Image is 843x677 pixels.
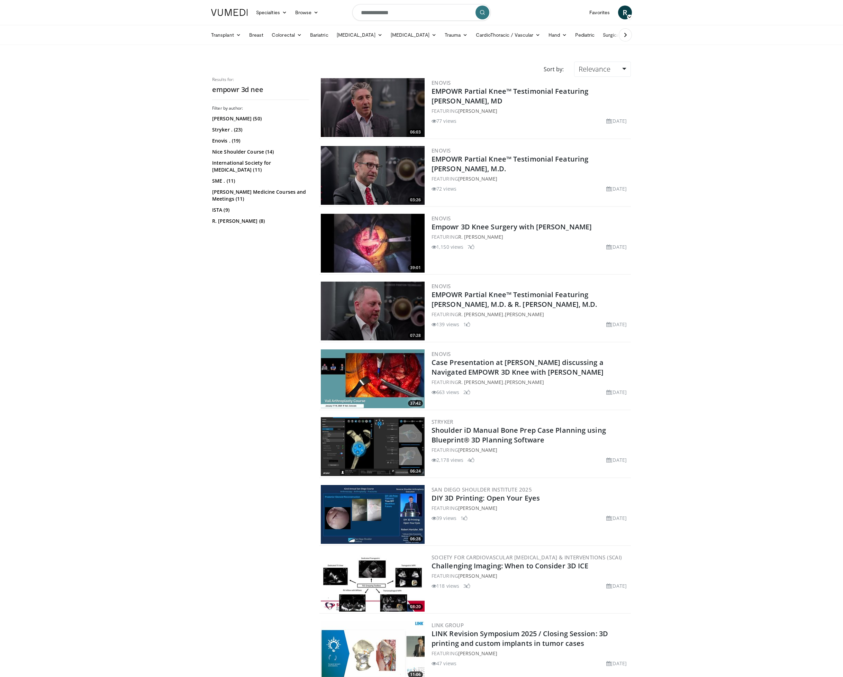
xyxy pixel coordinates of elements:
div: Sort by: [538,62,569,77]
img: 58661e33-b595-4a7b-8a13-49dcde88f740.300x170_q85_crop-smart_upscale.jpg [321,214,425,273]
div: FEATURING [432,175,629,182]
li: [DATE] [606,321,627,328]
a: Bariatric [306,28,333,42]
span: 06:28 [408,536,423,542]
a: [PERSON_NAME] (50) [212,115,307,122]
a: 08:20 [321,553,425,612]
a: R. [PERSON_NAME] [458,234,504,240]
div: FEATURING [432,107,629,115]
a: [PERSON_NAME] [458,505,497,511]
a: [PERSON_NAME] [458,108,497,114]
div: FEATURING [432,504,629,512]
img: VuMedi Logo [211,9,248,16]
li: 72 views [432,185,456,192]
a: 37:42 [321,349,425,408]
span: 08:20 [408,604,423,610]
div: FEATURING [432,233,629,240]
a: [PERSON_NAME] [505,311,544,318]
div: FEATURING [432,446,629,454]
input: Search topics, interventions [352,4,491,21]
h2: empowr 3d nee [212,85,309,94]
a: International Society for [MEDICAL_DATA] (11) [212,159,307,173]
a: Relevance [574,62,631,77]
a: SME . (11) [212,177,307,184]
span: 06:03 [408,129,423,135]
div: FEATURING [432,650,629,657]
li: 1 [461,514,468,522]
div: FEATURING , [432,378,629,386]
a: R. [PERSON_NAME] (8) [212,218,307,225]
p: Results for: [212,77,309,82]
a: [PERSON_NAME] [458,447,497,453]
li: [DATE] [606,185,627,192]
span: 39:01 [408,265,423,271]
img: aa4a9f6e-c606-48fe-b6ee-a947cc0a04c2.300x170_q85_crop-smart_upscale.jpg [321,417,425,476]
h3: Filter by author: [212,106,309,111]
span: Relevance [579,64,610,74]
a: LINK Revision Symposium 2025 / Closing Session: 3D printing and custom implants in tumor cases [432,629,608,648]
li: 1 [463,321,470,328]
a: Challenging Imaging: When to Consider 3D ICE [432,561,588,570]
a: [MEDICAL_DATA] [387,28,441,42]
span: 37:42 [408,400,423,406]
a: Enovis [432,79,451,86]
a: [PERSON_NAME] [505,379,544,385]
li: 47 views [432,660,456,667]
a: CardioThoracic / Vascular [472,28,544,42]
a: Empowr 3D Knee Surgery with [PERSON_NAME] [432,222,592,231]
a: Favorites [585,6,614,19]
a: Stryker . (23) [212,126,307,133]
li: [DATE] [606,456,627,464]
li: [DATE] [606,582,627,589]
a: Colorectal [268,28,306,42]
img: d1c155ff-6985-427d-872b-6581e95acfd2.300x170_q85_crop-smart_upscale.jpg [321,485,425,544]
a: 06:28 [321,485,425,544]
li: 2,178 views [432,456,463,464]
a: [PERSON_NAME] [458,573,497,579]
a: [PERSON_NAME] [458,650,497,657]
a: 07:28 [321,282,425,340]
a: EMPOWR Partial Knee™ Testimonial Featuring [PERSON_NAME], M.D. [432,154,588,173]
img: 678470ae-5eee-48a8-af01-e23260d107ce.300x170_q85_crop-smart_upscale.jpg [321,282,425,340]
img: cb5a805a-5036-47ea-9433-f771e12ee86a.300x170_q85_crop-smart_upscale.jpg [321,78,425,137]
a: Case Presentation at [PERSON_NAME] discussing a Navigated EMPOWR 3D Knee with [PERSON_NAME] [432,358,604,377]
li: 3 [463,582,470,589]
a: Nice Shoulder Course (14) [212,148,307,155]
a: Breast [245,28,268,42]
a: EMPOWR Partial Knee™ Testimonial Featuring [PERSON_NAME], M.D. & R. [PERSON_NAME], M.D. [432,290,597,309]
a: Pediatric [571,28,599,42]
a: Trauma [441,28,472,42]
a: 03:26 [321,146,425,205]
span: 07:28 [408,332,423,339]
a: Shoulder iD Manual Bone Prep Case Planning using Blueprint® 3D Planning Software [432,426,606,445]
div: FEATURING [432,572,629,579]
li: 39 views [432,514,456,522]
a: Browse [291,6,323,19]
li: 139 views [432,321,459,328]
a: ISTA (9) [212,207,307,213]
a: Enovis [432,215,451,222]
li: 663 views [432,388,459,396]
a: San Diego Shoulder Institute 2025 [432,486,532,493]
a: 06:03 [321,78,425,137]
a: Surgical Oncology [599,28,654,42]
li: 7 [468,243,474,250]
a: [PERSON_NAME] Medicine Courses and Meetings (11) [212,189,307,202]
li: 118 views [432,582,459,589]
a: R [618,6,632,19]
a: EMPOWR Partial Knee™ Testimonial Featuring [PERSON_NAME], MD [432,86,588,106]
img: 89c12bab-b537-411a-a5df-30a5df20ee20.300x170_q85_crop-smart_upscale.jpg [321,349,425,408]
a: Enovis [432,283,451,290]
a: Hand [544,28,571,42]
li: 1,150 views [432,243,463,250]
span: 03:26 [408,197,423,203]
a: DIY 3D Printing: Open Your Eyes [432,493,540,503]
a: 39:01 [321,214,425,273]
div: FEATURING , [432,311,629,318]
a: 06:24 [321,417,425,476]
a: Enovis [432,147,451,154]
li: [DATE] [606,388,627,396]
li: 4 [468,456,474,464]
a: LINK Group [432,622,464,629]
